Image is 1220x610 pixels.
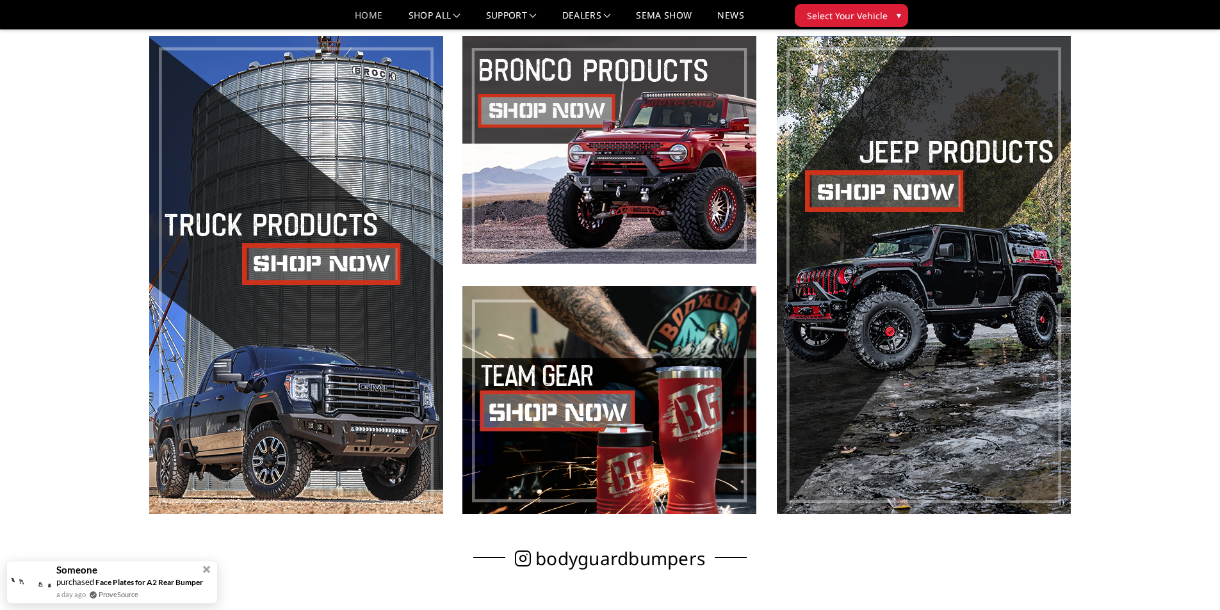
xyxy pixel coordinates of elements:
[807,9,888,22] span: Select Your Vehicle
[95,577,203,587] a: Face Plates for A2 Rear Bumper
[795,4,908,27] button: Select Your Vehicle
[486,11,537,29] a: Support
[56,589,86,600] span: a day ago
[535,552,705,565] span: bodyguardbumpers
[717,11,744,29] a: News
[10,570,52,594] img: provesource social proof notification image
[409,11,460,29] a: shop all
[1156,549,1220,610] iframe: Chat Widget
[56,577,94,587] span: purchased
[897,8,901,22] span: ▾
[636,11,692,29] a: SEMA Show
[355,11,382,29] a: Home
[56,565,97,575] span: Someone
[99,589,138,600] a: ProveSource
[562,11,611,29] a: Dealers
